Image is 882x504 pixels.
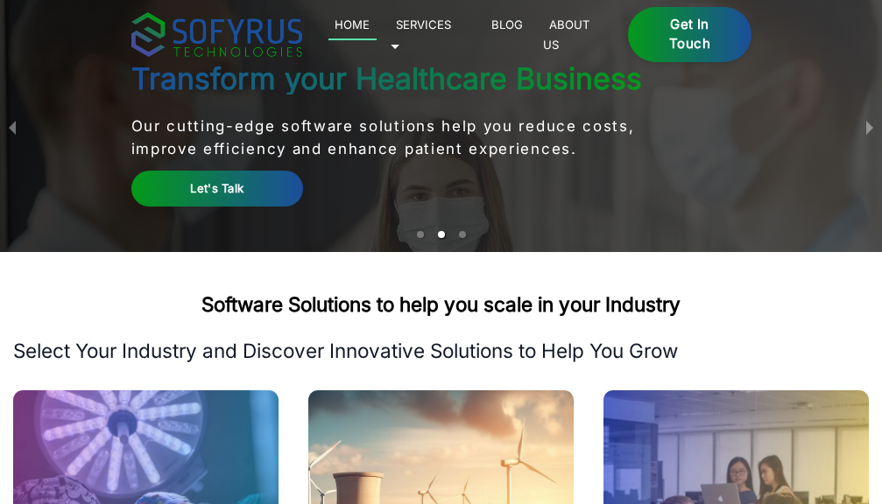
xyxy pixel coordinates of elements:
p: Our cutting-edge software solutions help you reduce costs, improve efficiency and enhance patient... [131,115,648,161]
li: slide item 3 [459,231,466,238]
a: Services 🞃 [390,14,452,54]
li: slide item 2 [438,231,445,238]
img: sofyrus [131,12,302,57]
a: Get in Touch [628,7,751,63]
li: slide item 1 [417,231,424,238]
a: Let's Talk [131,171,304,206]
a: Blog [485,14,530,35]
a: About Us [543,14,590,54]
p: Select Your Industry and Discover Innovative Solutions to Help You Grow [13,338,869,364]
a: Home [328,14,377,40]
h2: Software Solutions to help you scale in your Industry [13,291,869,318]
